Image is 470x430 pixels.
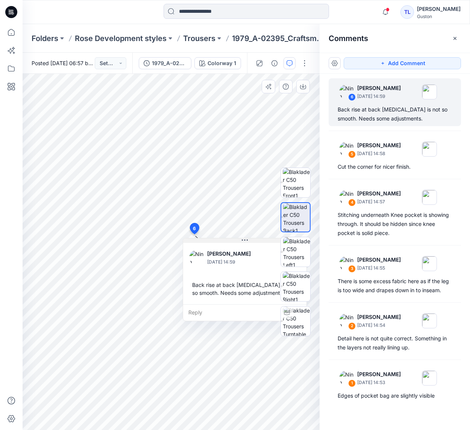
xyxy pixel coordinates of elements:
img: Nina Moller [339,190,354,205]
div: 4 [348,199,356,206]
p: [DATE] 14:58 [357,150,401,157]
div: Back rise at back [MEDICAL_DATA] is not so smooth. Needs some adjustments. [189,278,300,300]
div: 6 [348,93,356,101]
p: [PERSON_NAME] [357,370,401,379]
p: [DATE] 14:59 [357,93,401,100]
div: There is some excess fabric here as if the leg is too wide and drapes down in to inseam. [338,277,452,295]
img: Nina Moller [339,256,354,271]
button: Details [268,57,280,69]
div: Back rise at back [MEDICAL_DATA] is not so smooth. Needs some adjustments. [338,105,452,123]
span: Posted [DATE] 06:57 by [32,59,95,67]
p: [DATE] 14:57 [357,198,401,206]
div: 3 [348,265,356,273]
p: [DATE] 14:59 [207,258,268,266]
a: Rose Development styles [75,33,167,44]
a: Folders [32,33,58,44]
div: 2 [348,322,356,330]
div: Guston [417,14,461,19]
p: [PERSON_NAME] [207,249,268,258]
img: Nina Moller [339,371,354,386]
div: [PERSON_NAME] [417,5,461,14]
img: Nina Moller [339,84,354,99]
div: Edges of pocket bag are slightly visible through fabric [338,391,452,409]
p: [DATE] 14:54 [357,322,401,329]
h2: Comments [329,34,368,43]
p: [PERSON_NAME] [357,255,401,264]
button: Colorway 1 [194,57,241,69]
div: Stitching underneath Knee pocket is showing through. It should be hidden since knee pocket is sol... [338,210,452,238]
p: [PERSON_NAME] [357,84,401,93]
div: Cut the corner for nicer finish. [338,162,452,171]
a: [PERSON_NAME] [93,60,136,66]
p: [PERSON_NAME] [357,313,401,322]
div: Colorway 1 [208,59,236,67]
img: Nina Moller [339,313,354,328]
p: [PERSON_NAME] [357,189,401,198]
p: [PERSON_NAME] [357,141,401,150]
a: Trousers [183,33,215,44]
p: [DATE] 14:55 [357,264,401,272]
div: TL [400,5,414,19]
img: Blaklader C50 Trousers Left1 [283,237,310,267]
img: Nina Moller [189,250,204,265]
div: 1979_A-02395_Craftsman Trousers Striker [152,59,186,67]
div: 5 [348,151,356,158]
button: Add Comment [344,57,461,69]
div: Detail here is not quite correct. Something in the layers not really lining up. [338,334,452,352]
p: [DATE] 14:53 [357,379,401,386]
img: Blaklader C50 Trousers Back1 [283,203,310,232]
div: Reply [183,304,306,321]
img: Nina Moller [339,142,354,157]
img: Blaklader C50 Trousers Right1 [283,272,310,301]
p: 1979_A-02395_Craftsman Trousers Striker [232,33,325,44]
button: 1979_A-02395_Craftsman Trousers Striker [139,57,191,69]
div: 1 [348,380,356,387]
span: 6 [193,225,196,232]
img: Blaklader C50 Trousers Turntable [283,306,310,336]
img: Blaklader C50 Trousers Front1 [283,168,310,197]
